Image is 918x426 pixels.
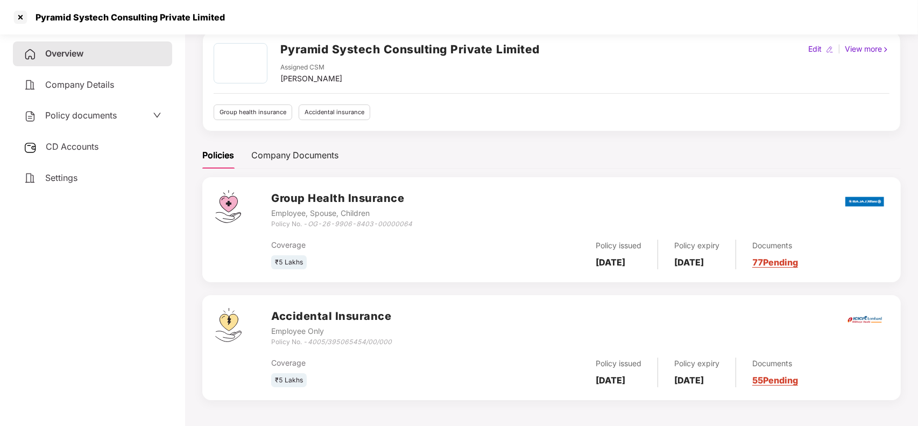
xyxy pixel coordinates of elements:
a: 55 Pending [752,375,798,386]
div: Documents [752,358,798,369]
div: Policy expiry [674,240,719,252]
div: Policy expiry [674,358,719,369]
div: Edit [806,43,824,55]
div: | [836,43,843,55]
span: CD Accounts [46,141,98,152]
b: [DATE] [674,375,704,386]
span: Company Details [45,79,114,90]
span: Policy documents [45,110,117,121]
div: [PERSON_NAME] [280,73,342,85]
img: rightIcon [882,46,889,53]
div: Documents [752,240,798,252]
div: Accidental insurance [299,104,370,120]
img: svg+xml;base64,PHN2ZyB4bWxucz0iaHR0cDovL3d3dy53My5vcmcvMjAwMC9zdmciIHdpZHRoPSI0OS4zMjEiIGhlaWdodD... [215,308,242,342]
img: svg+xml;base64,PHN2ZyB4bWxucz0iaHR0cDovL3d3dy53My5vcmcvMjAwMC9zdmciIHdpZHRoPSI0Ny43MTQiIGhlaWdodD... [215,190,241,223]
div: ₹5 Lakhs [271,373,307,388]
div: Policy issued [596,240,641,252]
div: Coverage [271,239,477,251]
div: Policy No. - [271,337,392,347]
i: OG-26-9906-8403-00000064 [308,220,412,228]
h2: Pyramid Systech Consulting Private Limited [280,40,540,58]
img: icici.png [845,313,884,326]
div: Company Documents [251,149,338,162]
span: Settings [45,172,77,183]
div: Pyramid Systech Consulting Private Limited [29,12,225,23]
div: Policy No. - [271,219,412,229]
img: svg+xml;base64,PHN2ZyB3aWR0aD0iMjUiIGhlaWdodD0iMjQiIHZpZXdCb3g9IjAgMCAyNSAyNCIgZmlsbD0ibm9uZSIgeG... [24,141,37,154]
span: Overview [45,48,83,59]
b: [DATE] [596,375,625,386]
div: Employee Only [271,325,392,337]
div: Policies [202,149,234,162]
span: down [153,111,161,120]
img: svg+xml;base64,PHN2ZyB4bWxucz0iaHR0cDovL3d3dy53My5vcmcvMjAwMC9zdmciIHdpZHRoPSIyNCIgaGVpZ2h0PSIyNC... [24,48,37,61]
div: ₹5 Lakhs [271,255,307,270]
div: Group health insurance [214,104,292,120]
div: Coverage [271,357,477,369]
img: svg+xml;base64,PHN2ZyB4bWxucz0iaHR0cDovL3d3dy53My5vcmcvMjAwMC9zdmciIHdpZHRoPSIyNCIgaGVpZ2h0PSIyNC... [24,110,37,123]
img: svg+xml;base64,PHN2ZyB4bWxucz0iaHR0cDovL3d3dy53My5vcmcvMjAwMC9zdmciIHdpZHRoPSIyNCIgaGVpZ2h0PSIyNC... [24,79,37,92]
img: bajaj.png [845,190,884,214]
b: [DATE] [596,257,625,268]
div: Employee, Spouse, Children [271,207,412,219]
h3: Accidental Insurance [271,308,392,325]
img: editIcon [826,46,834,53]
a: 77 Pending [752,257,798,268]
div: Policy issued [596,358,641,369]
img: svg+xml;base64,PHN2ZyB4bWxucz0iaHR0cDovL3d3dy53My5vcmcvMjAwMC9zdmciIHdpZHRoPSIyNCIgaGVpZ2h0PSIyNC... [24,172,37,185]
div: View more [843,43,892,55]
div: Assigned CSM [280,62,342,73]
h3: Group Health Insurance [271,190,412,207]
i: 4005/395065454/00/000 [308,338,392,346]
b: [DATE] [674,257,704,268]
